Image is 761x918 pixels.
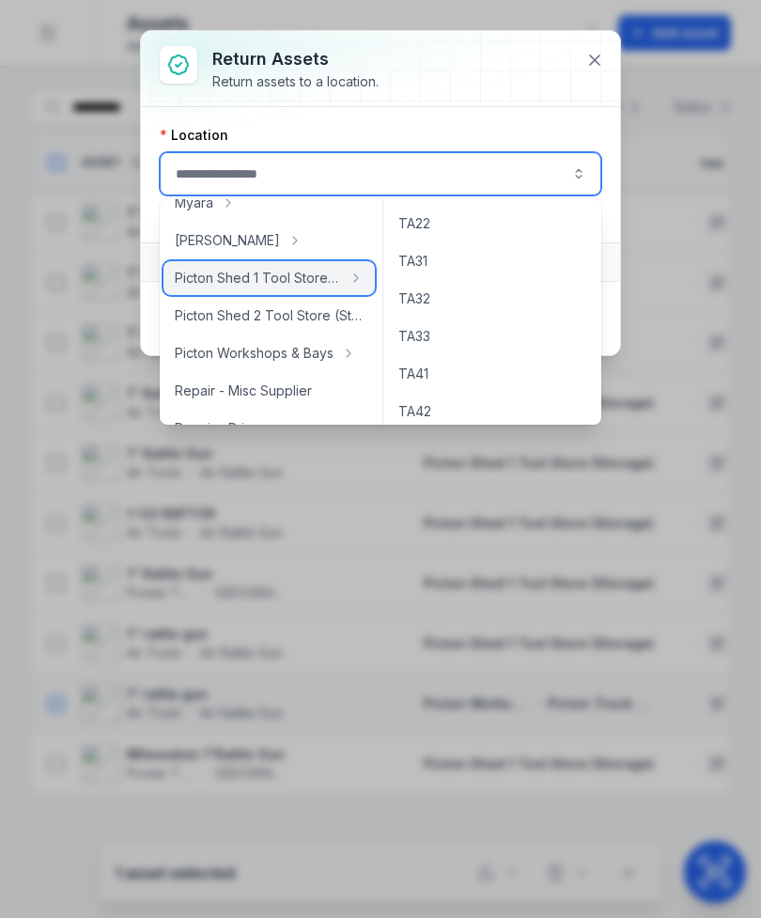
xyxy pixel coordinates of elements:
[160,126,228,145] label: Location
[212,46,379,72] h3: Return assets
[398,402,431,421] span: TA42
[175,381,312,400] span: Repair - Misc Supplier
[398,327,430,346] span: TA33
[175,344,334,363] span: Picton Workshops & Bays
[212,72,379,91] div: Return assets to a location.
[398,289,430,308] span: TA32
[175,269,341,288] span: Picton Shed 1 Tool Store (Storage)
[398,365,428,383] span: TA41
[175,419,263,438] span: Repair - Prime
[398,252,427,271] span: TA31
[141,243,620,281] button: Assets1
[175,231,280,250] span: [PERSON_NAME]
[398,214,430,233] span: TA22
[175,306,364,325] span: Picton Shed 2 Tool Store (Storage)
[175,194,213,212] span: Myara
